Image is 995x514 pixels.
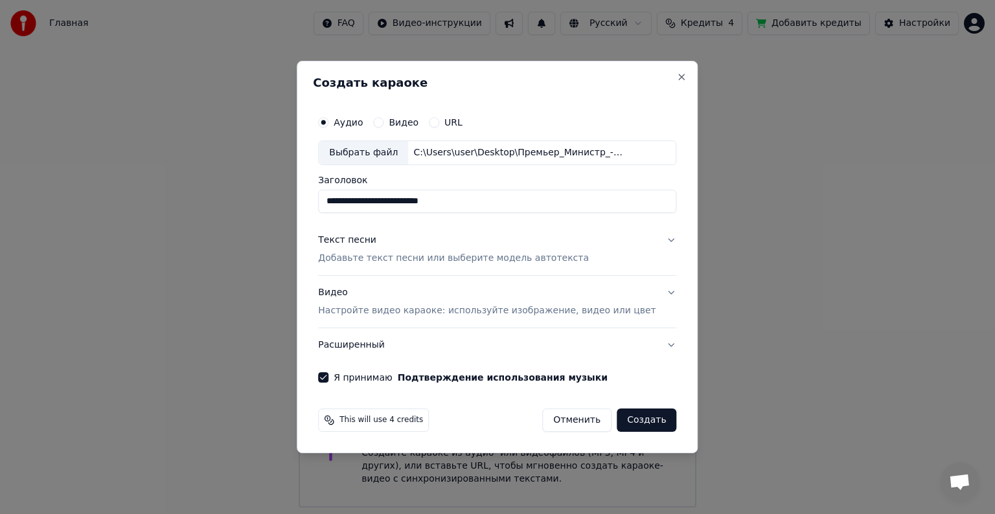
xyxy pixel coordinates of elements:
p: Настройте видео караоке: используйте изображение, видео или цвет [318,304,656,317]
label: Аудио [334,118,363,127]
button: Создать [617,408,676,432]
button: Текст песниДобавьте текст песни или выберите модель автотекста [318,223,676,275]
div: Видео [318,286,656,317]
div: Выбрать файл [319,141,408,164]
label: Заголовок [318,175,676,184]
button: Расширенный [318,328,676,362]
button: Отменить [542,408,612,432]
button: Я принимаю [398,373,608,382]
div: C:\Users\user\Desktop\Премьер_Министр_-_Две_Минуты.m4a [408,146,628,159]
span: This will use 4 credits [339,415,423,425]
p: Добавьте текст песни или выберите модель автотекста [318,252,589,265]
label: Я принимаю [334,373,608,382]
div: Текст песни [318,234,376,247]
button: ВидеоНастройте видео караоке: используйте изображение, видео или цвет [318,276,676,328]
label: URL [444,118,463,127]
h2: Создать караоке [313,77,681,89]
label: Видео [389,118,418,127]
